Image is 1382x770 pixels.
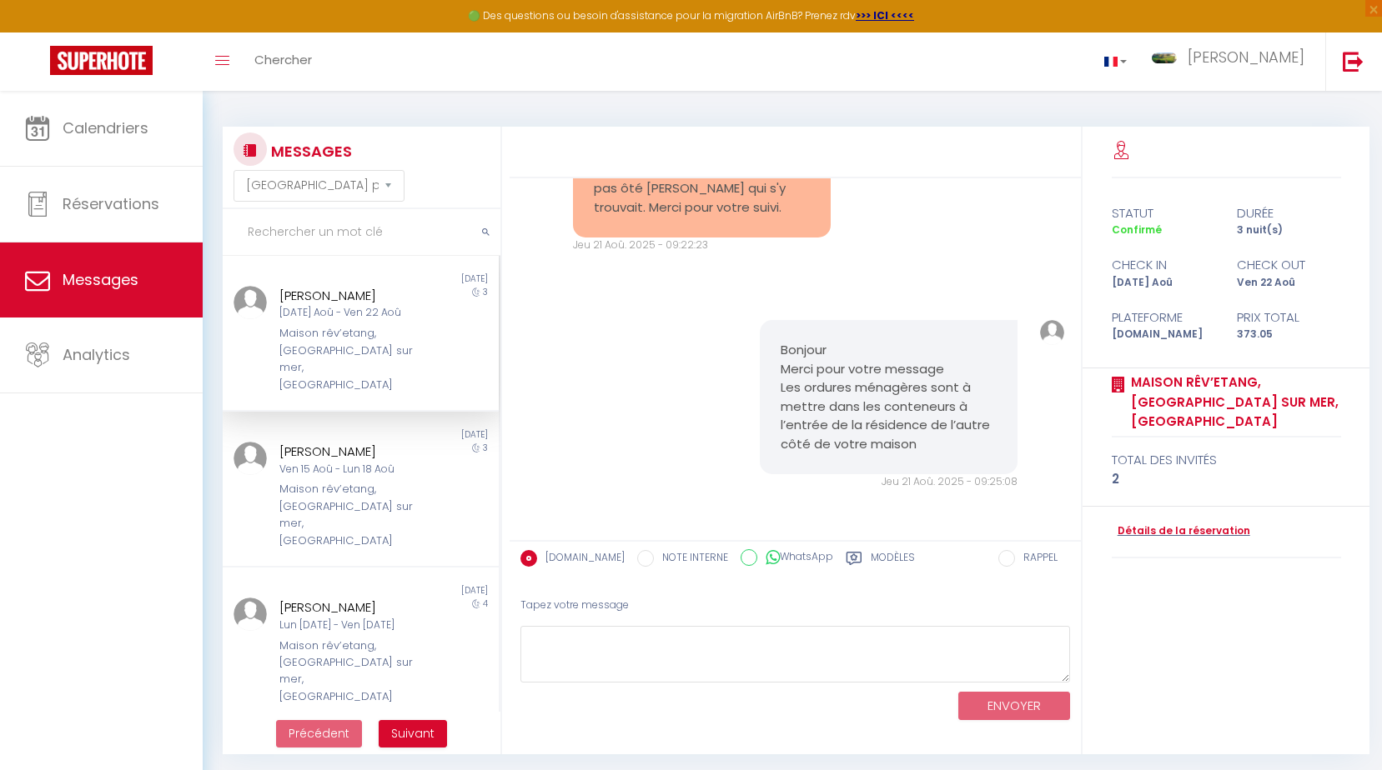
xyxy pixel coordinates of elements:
[1139,32,1325,91] a: ... [PERSON_NAME]
[289,725,349,742] span: Précédent
[63,269,138,290] span: Messages
[1101,327,1227,342] div: [DOMAIN_NAME]
[360,272,498,286] div: [DATE]
[958,692,1070,721] button: ENVOYER
[1101,307,1227,327] div: Plateforme
[520,585,1070,626] div: Tapez votre message
[279,637,419,706] div: Maison rêv’etang, [GEOGRAPHIC_DATA] sur mer, [GEOGRAPHIC_DATA]
[1040,320,1065,345] img: ...
[1015,550,1058,568] label: RAPPEL
[279,305,419,321] div: [DATE] Aoû - Ven 22 Aoû
[391,725,435,742] span: Suivant
[223,209,500,256] input: Rechercher un mot clé
[234,286,267,319] img: ...
[1112,469,1341,489] div: 2
[63,344,130,365] span: Analytics
[654,550,728,568] label: NOTE INTERNE
[279,286,419,306] div: [PERSON_NAME]
[483,286,488,298] span: 3
[537,550,625,568] label: [DOMAIN_NAME]
[254,51,312,68] span: Chercher
[279,617,419,633] div: Lun [DATE] - Ven [DATE]
[63,193,159,214] span: Réservations
[781,341,998,453] pre: Bonjour Merci pour votre message Les ordures ménagères sont à mettre dans les conteneurs à l’entr...
[267,132,352,170] h3: MESSAGES
[1343,51,1364,72] img: logout
[1101,203,1227,223] div: statut
[483,597,488,610] span: 4
[1226,255,1352,275] div: check out
[1152,52,1177,64] img: ...
[379,720,447,748] button: Next
[360,584,498,597] div: [DATE]
[234,597,267,631] img: ...
[871,550,915,571] label: Modèles
[50,46,153,75] img: Super Booking
[276,720,362,748] button: Previous
[279,442,419,462] div: [PERSON_NAME]
[760,474,1018,490] div: Jeu 21 Aoû. 2025 - 09:25:08
[573,237,832,253] div: Jeu 21 Aoû. 2025 - 09:22:23
[1112,523,1250,539] a: Détails de la réservation
[1188,47,1304,67] span: [PERSON_NAME]
[1101,275,1227,291] div: [DATE] Aoû
[279,597,419,617] div: [PERSON_NAME]
[1226,275,1352,291] div: Ven 22 Aoû
[483,442,488,454] span: 3
[1226,203,1352,223] div: durée
[63,117,148,138] span: Calendriers
[1112,222,1162,237] span: Confirmé
[360,428,498,442] div: [DATE]
[234,442,267,475] img: ...
[757,549,833,567] label: WhatsApp
[1101,255,1227,275] div: check in
[1125,372,1341,432] a: Maison rêv’etang, [GEOGRAPHIC_DATA] sur mer, [GEOGRAPHIC_DATA]
[1226,222,1352,238] div: 3 nuit(s)
[279,462,419,477] div: Ven 15 Aoû - Lun 18 Aoû
[279,481,419,549] div: Maison rêv’etang, [GEOGRAPHIC_DATA] sur mer, [GEOGRAPHIC_DATA]
[856,8,914,22] a: >>> ICI <<<<
[1112,450,1341,470] div: total des invités
[1226,307,1352,327] div: Prix total
[242,32,324,91] a: Chercher
[279,325,419,393] div: Maison rêv’etang, [GEOGRAPHIC_DATA] sur mer, [GEOGRAPHIC_DATA]
[1226,327,1352,342] div: 373.05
